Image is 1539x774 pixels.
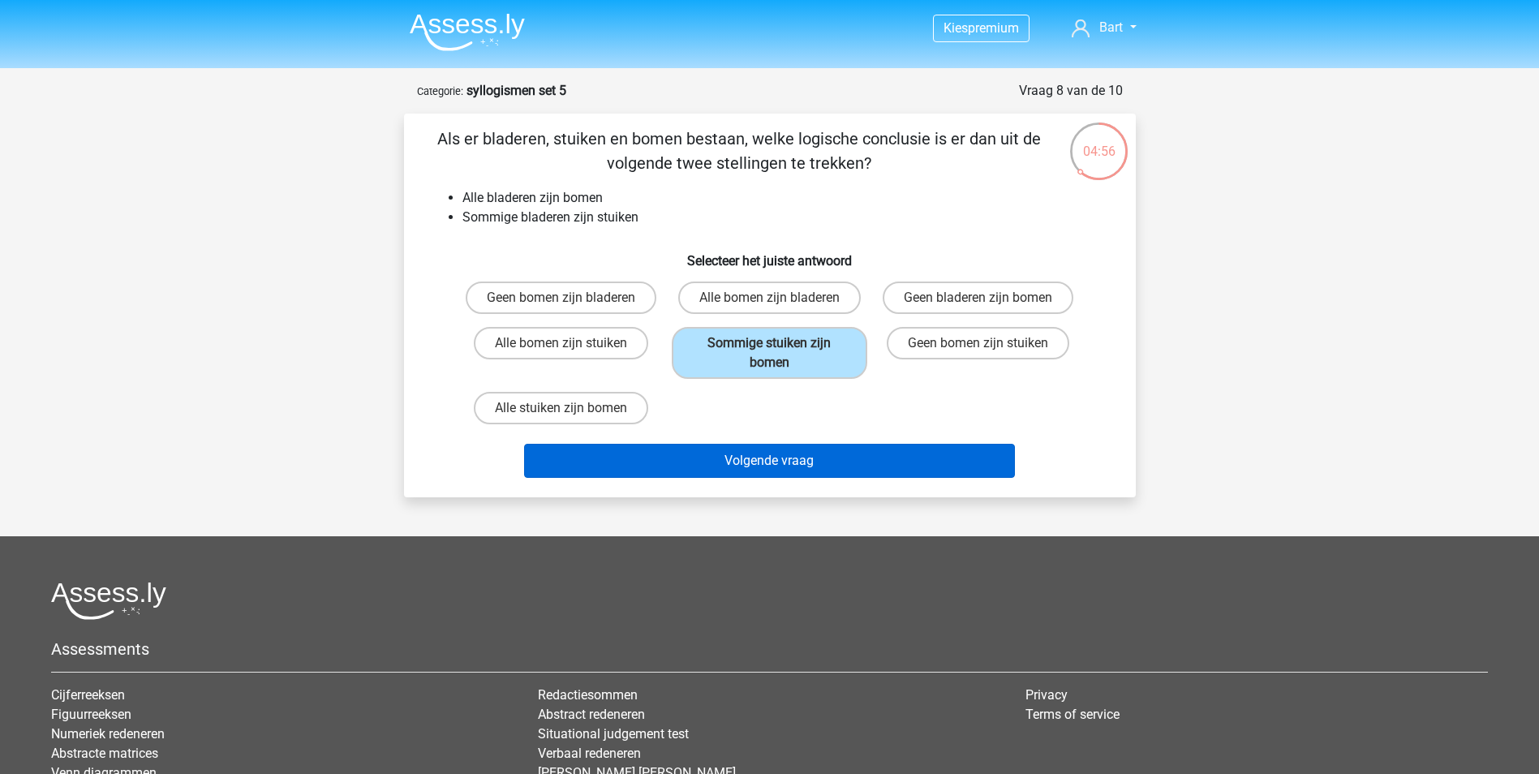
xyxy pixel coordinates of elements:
a: Terms of service [1025,707,1120,722]
label: Alle bomen zijn bladeren [678,282,861,314]
h6: Selecteer het juiste antwoord [430,240,1110,269]
a: Verbaal redeneren [538,746,641,761]
small: Categorie: [417,85,463,97]
p: Als er bladeren, stuiken en bomen bestaan, welke logische conclusie is er dan uit de volgende twe... [430,127,1049,175]
a: Figuurreeksen [51,707,131,722]
a: Abstracte matrices [51,746,158,761]
img: Assessly logo [51,582,166,620]
label: Sommige stuiken zijn bomen [672,327,867,379]
li: Sommige bladeren zijn stuiken [462,208,1110,227]
label: Geen bladeren zijn bomen [883,282,1073,314]
a: Redactiesommen [538,687,638,703]
div: 04:56 [1068,121,1129,161]
span: premium [968,20,1019,36]
img: Assessly [410,13,525,51]
label: Geen bomen zijn stuiken [887,327,1069,359]
label: Geen bomen zijn bladeren [466,282,656,314]
label: Alle stuiken zijn bomen [474,392,648,424]
strong: syllogismen set 5 [466,83,566,98]
h5: Assessments [51,639,1488,659]
a: Kiespremium [934,17,1029,39]
span: Bart [1099,19,1123,35]
li: Alle bladeren zijn bomen [462,188,1110,208]
span: Kies [944,20,968,36]
button: Volgende vraag [524,444,1015,478]
a: Bart [1065,18,1142,37]
a: Numeriek redeneren [51,726,165,742]
a: Situational judgement test [538,726,689,742]
div: Vraag 8 van de 10 [1019,81,1123,101]
a: Privacy [1025,687,1068,703]
a: Abstract redeneren [538,707,645,722]
a: Cijferreeksen [51,687,125,703]
label: Alle bomen zijn stuiken [474,327,648,359]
